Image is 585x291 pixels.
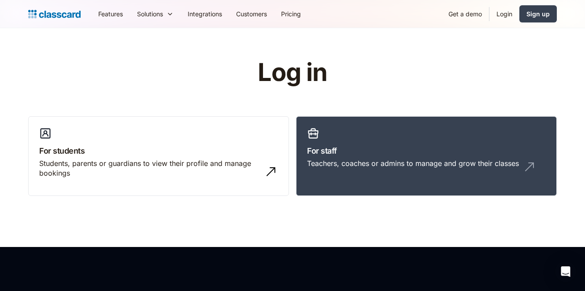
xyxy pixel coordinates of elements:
[519,5,557,22] a: Sign up
[555,261,576,282] div: Open Intercom Messenger
[28,8,81,20] a: home
[130,4,181,24] div: Solutions
[489,4,519,24] a: Login
[307,158,519,168] div: Teachers, coaches or admins to manage and grow their classes
[39,145,278,157] h3: For students
[229,4,274,24] a: Customers
[91,4,130,24] a: Features
[28,116,289,196] a: For studentsStudents, parents or guardians to view their profile and manage bookings
[307,145,546,157] h3: For staff
[153,59,433,86] h1: Log in
[274,4,308,24] a: Pricing
[137,9,163,18] div: Solutions
[39,158,260,178] div: Students, parents or guardians to view their profile and manage bookings
[296,116,557,196] a: For staffTeachers, coaches or admins to manage and grow their classes
[441,4,489,24] a: Get a demo
[526,9,550,18] div: Sign up
[181,4,229,24] a: Integrations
